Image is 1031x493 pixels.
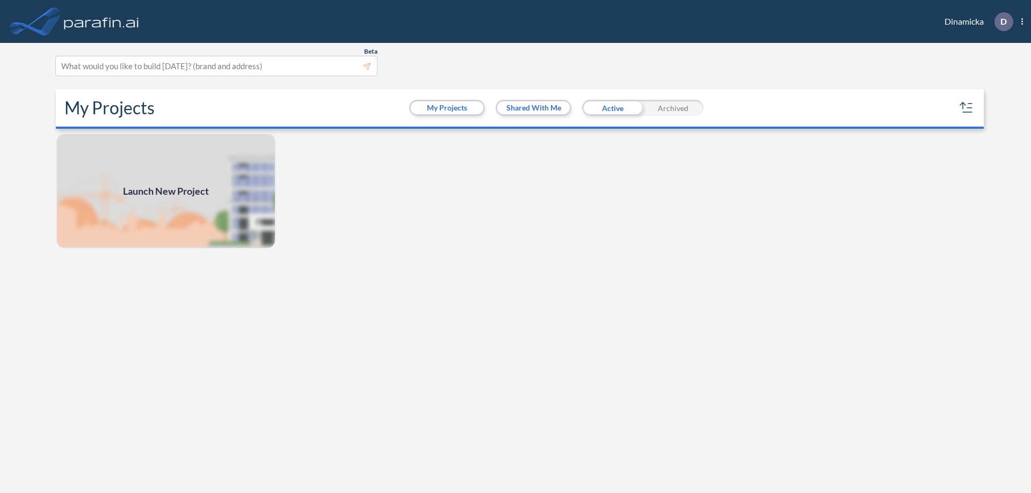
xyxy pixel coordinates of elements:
[411,101,483,114] button: My Projects
[497,101,570,114] button: Shared With Me
[364,47,377,56] span: Beta
[643,100,703,116] div: Archived
[582,100,643,116] div: Active
[56,133,276,249] img: add
[64,98,155,118] h2: My Projects
[123,184,209,198] span: Launch New Project
[958,99,975,116] button: sort
[1000,17,1007,26] p: D
[62,11,141,32] img: logo
[56,133,276,249] a: Launch New Project
[928,12,1023,31] div: Dinamicka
